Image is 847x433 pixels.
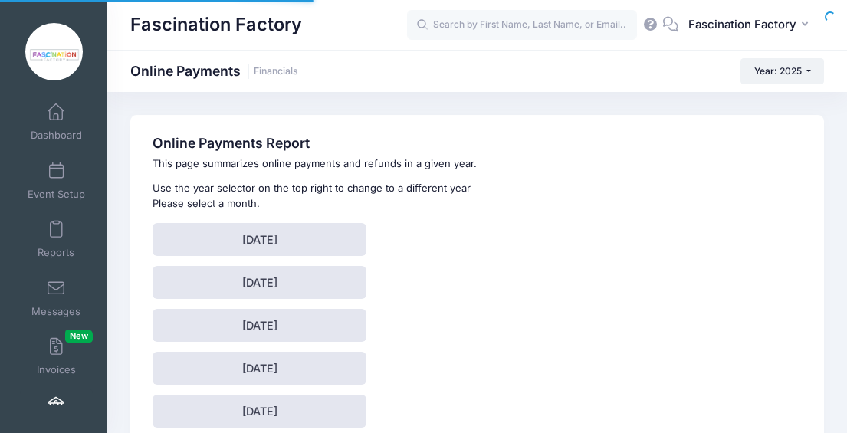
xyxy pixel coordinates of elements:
input: Search by First Name, Last Name, or Email... [407,10,637,41]
span: Reports [38,247,74,260]
button: Fascination Factory [678,8,824,43]
button: Year: 2025 [740,58,824,84]
a: Dashboard [20,95,93,149]
h1: Online Payments [130,63,298,79]
img: Fascination Factory [25,23,83,80]
a: [DATE] [153,395,366,428]
a: Event Setup [20,154,93,208]
h3: Online Payments Report [153,135,580,151]
a: [DATE] [153,309,366,342]
span: Event Setup [28,188,85,201]
p: Use the year selector on the top right to change to a different year Please select a month. [153,181,580,211]
span: Fascination Factory [688,16,796,33]
a: [DATE] [153,266,366,299]
h1: Fascination Factory [130,8,302,43]
a: InvoicesNew [20,330,93,383]
span: Invoices [37,364,76,377]
span: New [65,330,93,343]
span: Dashboard [31,130,82,143]
p: This page summarizes online payments and refunds in a given year. [153,156,580,172]
a: Messages [20,271,93,325]
span: Messages [31,305,80,318]
a: Financials [254,66,298,77]
a: [DATE] [153,352,366,385]
span: Year: 2025 [754,65,802,77]
a: Reports [20,212,93,266]
a: [DATE] [153,223,366,256]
